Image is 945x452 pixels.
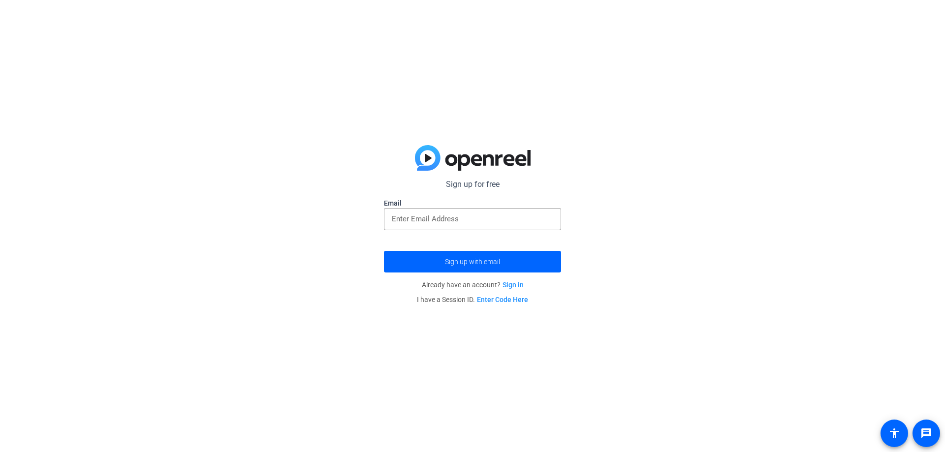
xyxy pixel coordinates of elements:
a: Sign in [503,281,524,289]
label: Email [384,198,561,208]
button: Sign up with email [384,251,561,272]
p: Sign up for free [384,179,561,190]
mat-icon: accessibility [888,427,900,439]
mat-icon: message [920,427,932,439]
input: Enter Email Address [392,213,553,225]
span: Already have an account? [422,281,524,289]
img: blue-gradient.svg [415,145,531,171]
span: I have a Session ID. [417,296,528,303]
a: Enter Code Here [477,296,528,303]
